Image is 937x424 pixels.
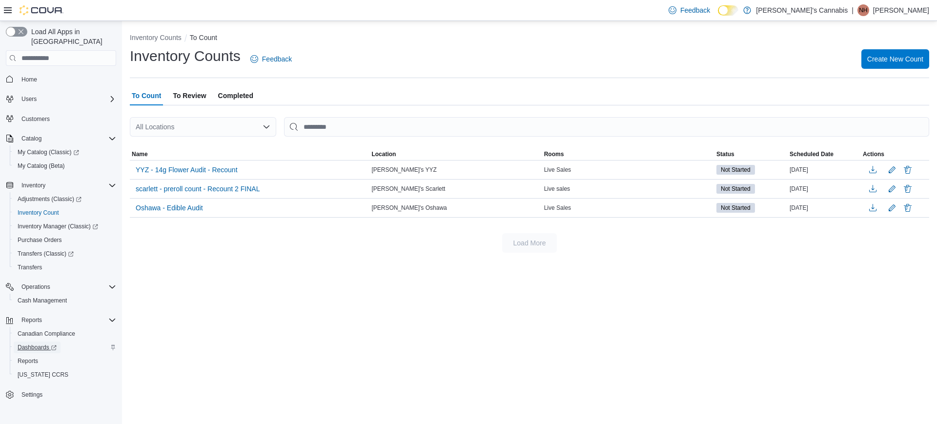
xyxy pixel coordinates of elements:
a: Canadian Compliance [14,328,79,340]
a: Purchase Orders [14,234,66,246]
span: Inventory Count [14,207,116,219]
a: Inventory Manager (Classic) [14,221,102,232]
button: Name [130,148,369,160]
button: Scheduled Date [788,148,861,160]
span: YYZ - 14g Flower Audit - Recount [136,165,238,175]
span: To Count [132,86,161,105]
span: Canadian Compliance [18,330,75,338]
span: Dashboards [14,342,116,353]
span: Inventory [18,180,116,191]
span: Reports [14,355,116,367]
span: Customers [18,113,116,125]
a: Inventory Manager (Classic) [10,220,120,233]
span: Feedback [680,5,710,15]
a: [US_STATE] CCRS [14,369,72,381]
span: Catalog [18,133,116,144]
a: My Catalog (Beta) [14,160,69,172]
button: Purchase Orders [10,233,120,247]
span: To Review [173,86,206,105]
span: Create New Count [867,54,923,64]
button: Home [2,72,120,86]
span: Users [18,93,116,105]
span: My Catalog (Beta) [14,160,116,172]
span: Name [132,150,148,158]
a: Dashboards [14,342,61,353]
span: My Catalog (Beta) [18,162,65,170]
span: Transfers (Classic) [14,248,116,260]
button: Customers [2,112,120,126]
div: Live Sales [542,164,714,176]
button: Edit count details [886,162,898,177]
button: Status [714,148,788,160]
span: Not Started [721,165,751,174]
button: Inventory [2,179,120,192]
div: [DATE] [788,202,861,214]
button: Delete [902,183,914,195]
span: Catalog [21,135,41,142]
button: Catalog [2,132,120,145]
span: Not Started [716,184,755,194]
a: My Catalog (Classic) [10,145,120,159]
a: Adjustments (Classic) [14,193,85,205]
span: Adjustments (Classic) [14,193,116,205]
span: Feedback [262,54,292,64]
button: Rooms [542,148,714,160]
button: Oshawa - Edible Audit [132,201,207,215]
a: Inventory Count [14,207,63,219]
span: Dashboards [18,343,57,351]
span: Transfers (Classic) [18,250,74,258]
a: My Catalog (Classic) [14,146,83,158]
p: | [852,4,854,16]
span: Purchase Orders [14,234,116,246]
span: Cash Management [18,297,67,304]
button: Delete [902,202,914,214]
div: [DATE] [788,164,861,176]
span: Load More [513,238,546,248]
span: Inventory Manager (Classic) [14,221,116,232]
span: Reports [18,314,116,326]
input: This is a search bar. After typing your query, hit enter to filter the results lower in the page. [284,117,929,137]
button: Reports [2,313,120,327]
button: YYZ - 14g Flower Audit - Recount [132,162,242,177]
button: Canadian Compliance [10,327,120,341]
button: Reports [18,314,46,326]
button: Edit count details [886,201,898,215]
span: [PERSON_NAME]'s Scarlett [371,185,445,193]
span: Inventory Manager (Classic) [18,222,98,230]
a: Feedback [665,0,714,20]
span: Operations [21,283,50,291]
span: [US_STATE] CCRS [18,371,68,379]
button: Transfers [10,261,120,274]
button: Load More [502,233,557,253]
span: [PERSON_NAME]'s Oshawa [371,204,447,212]
button: Catalog [18,133,45,144]
span: Operations [18,281,116,293]
span: Rooms [544,150,564,158]
span: scarlett - preroll count - Recount 2 FINAL [136,184,260,194]
button: Edit count details [886,182,898,196]
p: [PERSON_NAME]'s Cannabis [756,4,848,16]
a: Cash Management [14,295,71,306]
span: Reports [18,357,38,365]
button: Users [2,92,120,106]
a: Reports [14,355,42,367]
a: Transfers [14,262,46,273]
span: Oshawa - Edible Audit [136,203,203,213]
button: To Count [190,34,217,41]
span: Washington CCRS [14,369,116,381]
button: Inventory [18,180,49,191]
h1: Inventory Counts [130,46,241,66]
button: scarlett - preroll count - Recount 2 FINAL [132,182,264,196]
div: Nicole H [857,4,869,16]
span: Location [371,150,396,158]
div: Live Sales [542,202,714,214]
span: Transfers [14,262,116,273]
button: Location [369,148,542,160]
span: My Catalog (Classic) [18,148,79,156]
button: Cash Management [10,294,120,307]
span: Reports [21,316,42,324]
button: Open list of options [263,123,270,131]
button: Create New Count [861,49,929,69]
span: Purchase Orders [18,236,62,244]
